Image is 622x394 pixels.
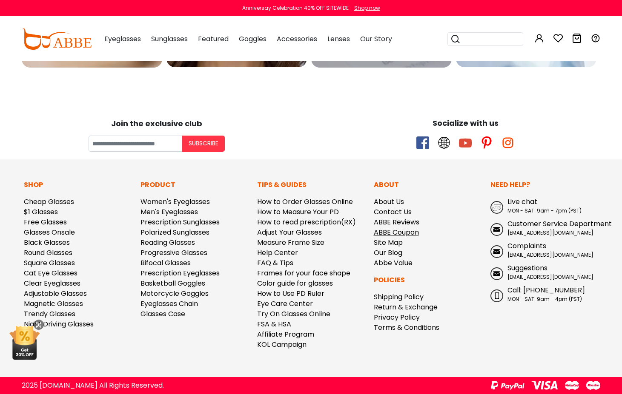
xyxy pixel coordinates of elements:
span: MON - SAT: 9am - 4pm (PST) [507,295,582,303]
a: Polarized Sunglasses [140,227,209,237]
a: Affiliate Program [257,329,314,339]
a: Eyeglasses Chain [140,299,198,309]
a: ABBE Reviews [374,217,419,227]
p: Policies [374,275,482,285]
a: Try On Glasses Online [257,309,330,319]
a: Bifocal Glasses [140,258,191,268]
a: Free Glasses [24,217,67,227]
p: Need Help? [490,180,599,190]
div: Join the exclusive club [6,116,307,129]
a: Adjustable Glasses [24,289,87,298]
div: Socialize with us [315,117,616,129]
a: $1 Glasses [24,207,58,217]
a: Reading Glasses [140,238,195,247]
span: Suggestions [507,263,547,273]
a: Progressive Glasses [140,248,207,258]
a: Shipping Policy [374,292,424,302]
span: Featured [198,34,229,44]
a: ABBE Coupon [374,227,419,237]
span: Accessories [277,34,317,44]
a: Basketball Goggles [140,278,205,288]
a: Men's Eyeglasses [140,207,198,217]
a: Glasses Case [140,309,185,319]
span: [EMAIL_ADDRESS][DOMAIN_NAME] [507,229,593,236]
p: Tips & Guides [257,180,365,190]
div: Anniversay Celebration 40% OFF SITEWIDE [242,4,349,12]
img: mini welcome offer [9,326,40,360]
a: Round Glasses [24,248,72,258]
a: Frames for your face shape [257,268,350,278]
a: How to Measure Your PD [257,207,339,217]
a: Suggestions [EMAIL_ADDRESS][DOMAIN_NAME] [490,263,599,281]
a: Adjust Your Glasses [257,227,322,237]
a: Abbe Value [374,258,413,268]
a: Help Center [257,248,298,258]
a: Black Glasses [24,238,70,247]
span: MON - SAT: 9am - 7pm (PST) [507,207,582,214]
a: Shop now [350,4,380,11]
span: facebook [416,136,429,149]
a: Call: [PHONE_NUMBER] MON - SAT: 9am - 4pm (PST) [490,285,599,303]
img: abbeglasses.com [22,28,92,50]
a: Eye Care Center [257,299,313,309]
span: pinterest [480,136,493,149]
a: FSA & HSA [257,319,291,329]
a: Cat Eye Glasses [24,268,77,278]
span: Complaints [507,241,546,251]
button: Subscribe [182,136,225,152]
span: Live chat [507,197,537,207]
a: Measure Frame Size [257,238,324,247]
p: Product [140,180,249,190]
a: Site Map [374,238,403,247]
a: Prescription Sunglasses [140,217,220,227]
span: Call: [PHONE_NUMBER] [507,285,585,295]
a: Prescription Eyeglasses [140,268,220,278]
a: Night Driving Glasses [24,319,94,329]
a: Live chat MON - SAT: 9am - 7pm (PST) [490,197,599,215]
a: Women's Eyeglasses [140,197,210,207]
a: How to read prescription(RX) [257,217,356,227]
a: Color guide for glasses [257,278,333,288]
a: Customer Service Department [EMAIL_ADDRESS][DOMAIN_NAME] [490,219,599,237]
div: 2025 [DOMAIN_NAME] All Rights Reserved. [22,380,164,391]
a: How to Use PD Ruler [257,289,324,298]
span: Lenses [327,34,350,44]
a: Magnetic Glasses [24,299,83,309]
span: Eyeglasses [104,34,141,44]
span: [EMAIL_ADDRESS][DOMAIN_NAME] [507,251,593,258]
div: Shop now [354,4,380,12]
a: Our Blog [374,248,402,258]
a: Return & Exchange [374,302,438,312]
a: Motorcycle Goggles [140,289,209,298]
a: Terms & Conditions [374,323,439,332]
a: Contact Us [374,207,412,217]
input: Your email [89,136,182,152]
a: Clear Eyeglasses [24,278,80,288]
span: [EMAIL_ADDRESS][DOMAIN_NAME] [507,273,593,281]
span: twitter [438,136,450,149]
a: Trendy Glasses [24,309,75,319]
span: youtube [459,136,472,149]
a: FAQ & Tips [257,258,293,268]
a: KOL Campaign [257,340,307,349]
span: instagram [502,136,514,149]
span: Our Story [360,34,392,44]
a: Complaints [EMAIL_ADDRESS][DOMAIN_NAME] [490,241,599,259]
span: Customer Service Department [507,219,612,229]
p: About [374,180,482,190]
a: About Us [374,197,404,207]
a: Cheap Glasses [24,197,74,207]
span: Goggles [239,34,267,44]
a: Glasses Onsale [24,227,75,237]
p: Shop [24,180,132,190]
a: How to Order Glasses Online [257,197,353,207]
a: Square Glasses [24,258,75,268]
a: Privacy Policy [374,312,420,322]
span: Sunglasses [151,34,188,44]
